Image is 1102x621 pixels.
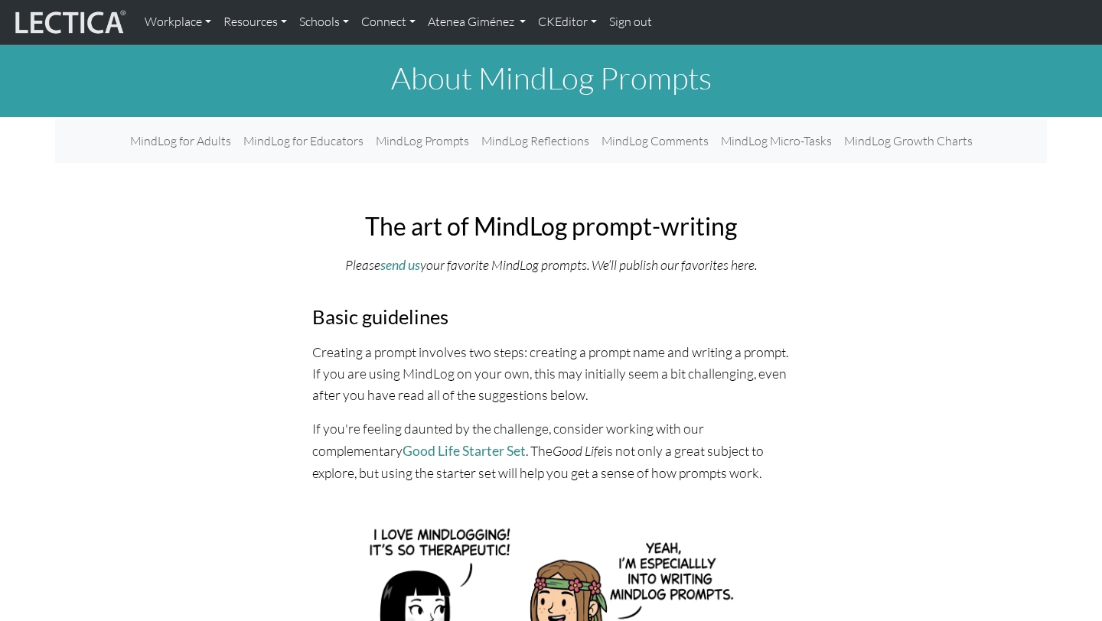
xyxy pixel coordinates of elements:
[475,125,595,157] a: MindLog Reflections
[237,125,370,157] a: MindLog for Educators
[312,341,790,405] p: Creating a prompt involves two steps: creating a prompt name and writing a prompt. If you are usi...
[403,443,526,459] a: Good Life Starter Set
[355,6,422,38] a: Connect
[420,256,757,273] i: your favorite MindLog prompts. We’ll publish our favorites here.
[312,212,790,241] h2: The art of MindLog prompt-writing
[345,256,380,273] i: Please
[312,418,790,483] p: If you're feeling daunted by the challenge, consider working with our complementary . The is not ...
[55,60,1047,96] h1: About MindLog Prompts
[11,8,126,37] img: lecticalive
[532,6,603,38] a: CKEditor
[217,6,293,38] a: Resources
[603,6,658,38] a: Sign out
[370,125,475,157] a: MindLog Prompts
[312,305,790,329] h3: Basic guidelines
[715,125,838,157] a: MindLog Micro-Tasks
[553,442,604,459] i: Good Life
[124,125,237,157] a: MindLog for Adults
[139,6,217,38] a: Workplace
[595,125,715,157] a: MindLog Comments
[422,6,532,38] a: Atenea Giménez
[293,6,355,38] a: Schools
[380,257,420,273] a: send us
[838,125,979,157] a: MindLog Growth Charts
